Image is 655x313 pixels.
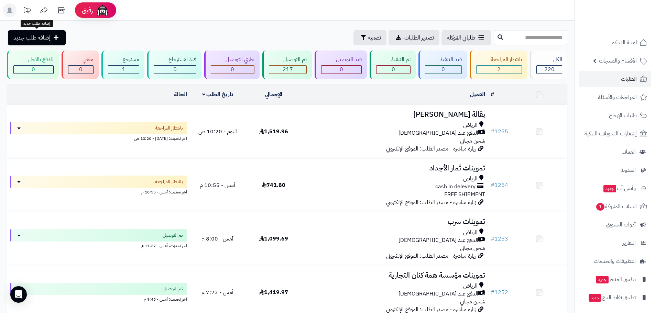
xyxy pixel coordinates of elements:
a: تصدير الطلبات [389,30,439,45]
span: إشعارات التحويلات البنكية [585,129,637,138]
span: وآتس آب [603,183,636,193]
div: ملغي [68,56,94,64]
span: 0 [32,65,35,74]
div: 0 [376,66,410,74]
div: اخر تحديث: [DATE] - 10:20 ص [10,134,187,142]
div: تم التنفيذ [376,56,411,64]
span: تطبيق نقاط البيع [588,293,636,302]
a: جاري التوصيل 0 [203,51,261,79]
span: جديد [596,276,609,283]
span: 1,519.96 [259,127,288,136]
a: قيد الاسترجاع 0 [146,51,203,79]
span: الدفع عند [DEMOGRAPHIC_DATA] [399,236,478,244]
div: 0 [211,66,254,74]
div: قيد التنفيذ [425,56,462,64]
a: العميل [470,90,485,99]
img: logo-2.png [608,19,648,34]
div: بانتظار المراجعة [476,56,522,64]
a: الكل220 [528,51,569,79]
a: #1254 [491,181,508,189]
span: اليوم - 10:20 ص [198,127,237,136]
span: الأقسام والمنتجات [599,56,637,66]
div: 0 [425,66,461,74]
h3: تموينات سرب [304,218,485,226]
span: زيارة مباشرة - مصدر الطلب: الموقع الإلكتروني [386,198,476,206]
div: 0 [154,66,196,74]
div: جاري التوصيل [211,56,254,64]
h3: تموينات مؤسسة همة كنان التجارية [304,271,485,279]
span: لوحة التحكم [611,38,637,47]
span: cash in delevery [435,183,476,191]
a: الحالة [174,90,187,99]
span: تم التوصيل [163,286,183,292]
span: رفيق [82,6,93,14]
img: ai-face.png [96,3,109,17]
span: أدوات التسويق [606,220,636,230]
span: الرياض [463,175,478,183]
div: 1 [108,66,139,74]
div: قيد التوصيل [321,56,362,64]
span: الطلبات [621,74,637,84]
span: 1,099.69 [259,235,288,243]
span: الدفع عند [DEMOGRAPHIC_DATA] [399,129,478,137]
div: الدفع بالآجل [13,56,54,64]
a: # [491,90,494,99]
span: تطبيق المتجر [595,275,636,284]
span: # [491,181,494,189]
a: التقارير [579,235,651,251]
a: التطبيقات والخدمات [579,253,651,269]
span: 0 [79,65,83,74]
a: السلات المتروكة1 [579,198,651,215]
span: العملاء [622,147,636,157]
span: 220 [544,65,555,74]
span: شحن مجاني [460,298,485,306]
span: الرياض [463,228,478,236]
span: # [491,235,494,243]
span: طلبات الإرجاع [609,111,637,120]
span: الرياض [463,121,478,129]
span: أمس - 8:00 م [201,235,233,243]
div: الكل [536,56,562,64]
a: لوحة التحكم [579,34,651,51]
span: أمس - 7:23 م [201,288,233,297]
a: إشعارات التحويلات البنكية [579,125,651,142]
h3: تموينات ثمار الأجداد [304,164,485,172]
div: 2 [477,66,522,74]
a: طلباتي المُوكلة [441,30,491,45]
span: طلباتي المُوكلة [447,34,475,42]
button: تصفية [353,30,386,45]
span: 2 [497,65,501,74]
span: # [491,288,494,297]
div: 0 [68,66,94,74]
span: 0 [392,65,395,74]
span: المدونة [621,165,636,175]
a: أدوات التسويق [579,216,651,233]
a: ملغي 0 [60,51,100,79]
span: 0 [340,65,343,74]
span: 217 [283,65,293,74]
a: إضافة طلب جديد [8,30,66,45]
div: تم التوصيل [269,56,307,64]
span: 0 [441,65,445,74]
a: #1255 [491,127,508,136]
span: 1 [596,203,604,211]
div: 217 [269,66,307,74]
a: تطبيق المتجرجديد [579,271,651,288]
a: العملاء [579,144,651,160]
span: التطبيقات والخدمات [594,256,636,266]
a: بانتظار المراجعة 2 [468,51,529,79]
h3: بقالة [PERSON_NAME] [304,111,485,119]
span: شحن مجاني [460,137,485,145]
div: قيد الاسترجاع [154,56,196,64]
span: بانتظار المراجعة [155,178,183,185]
a: تحديثات المنصة [18,3,35,19]
span: الدفع عند [DEMOGRAPHIC_DATA] [399,290,478,298]
div: 0 [321,66,361,74]
a: قيد التوصيل 0 [313,51,368,79]
div: Open Intercom Messenger [10,286,27,303]
div: 0 [14,66,53,74]
span: شحن مجاني [460,244,485,252]
a: تم التوصيل 217 [261,51,314,79]
span: إضافة طلب جديد [13,34,51,42]
span: FREE SHIPMENT [444,190,485,199]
